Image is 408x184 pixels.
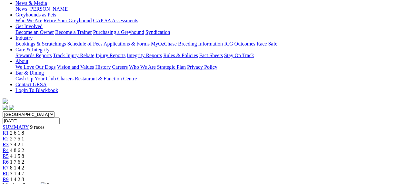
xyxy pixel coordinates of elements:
[3,148,9,153] a: R4
[15,6,27,12] a: News
[30,124,45,130] span: 9 races
[127,53,162,58] a: Integrity Reports
[187,64,217,70] a: Privacy Policy
[3,165,9,170] a: R7
[15,29,54,35] a: Become an Owner
[28,6,69,12] a: [PERSON_NAME]
[15,12,56,17] a: Greyhounds as Pets
[3,98,8,104] img: logo-grsa-white.png
[15,64,55,70] a: We Love Our Dogs
[3,130,9,136] a: R1
[151,41,177,46] a: MyOzChase
[15,82,46,87] a: Contact GRSA
[199,53,223,58] a: Fact Sheets
[55,29,92,35] a: Become a Trainer
[3,124,29,130] a: SUMMARY
[178,41,223,46] a: Breeding Information
[10,142,24,147] span: 7 4 2 1
[10,153,24,159] span: 4 1 5 8
[112,64,128,70] a: Careers
[15,58,28,64] a: About
[15,53,405,58] div: Care & Integrity
[10,177,24,182] span: 1 4 2 8
[224,41,255,46] a: ICG Outcomes
[3,177,9,182] a: R9
[15,53,52,58] a: Stewards Reports
[15,76,405,82] div: Bar & Dining
[3,142,9,147] a: R3
[163,53,198,58] a: Rules & Policies
[15,64,405,70] div: About
[3,159,9,165] a: R6
[15,35,33,41] a: Industry
[15,0,47,6] a: News & Media
[15,47,50,52] a: Care & Integrity
[129,64,156,70] a: Who We Are
[15,41,405,47] div: Industry
[15,41,66,46] a: Bookings & Scratchings
[10,136,24,141] span: 2 7 5 1
[95,53,125,58] a: Injury Reports
[157,64,186,70] a: Strategic Plan
[15,18,42,23] a: Who We Are
[9,105,14,110] img: twitter.svg
[93,18,138,23] a: GAP SA Assessments
[10,130,24,136] span: 2 6 1 8
[44,18,92,23] a: Retire Your Greyhound
[10,159,24,165] span: 1 7 6 2
[15,70,44,76] a: Bar & Dining
[15,6,405,12] div: News & Media
[3,105,8,110] img: facebook.svg
[15,18,405,24] div: Greyhounds as Pets
[3,118,60,124] input: Select date
[67,41,102,46] a: Schedule of Fees
[10,165,24,170] span: 8 1 4 2
[15,76,56,81] a: Cash Up Your Club
[95,64,111,70] a: History
[57,76,137,81] a: Chasers Restaurant & Function Centre
[53,53,94,58] a: Track Injury Rebate
[57,64,94,70] a: Vision and Values
[15,29,405,35] div: Get Involved
[224,53,254,58] a: Stay On Track
[3,171,9,176] a: R8
[3,153,9,159] a: R5
[93,29,144,35] a: Purchasing a Greyhound
[3,136,9,141] a: R2
[15,87,58,93] a: Login To Blackbook
[104,41,150,46] a: Applications & Forms
[145,29,170,35] a: Syndication
[256,41,277,46] a: Race Safe
[10,171,24,176] span: 3 1 4 7
[10,148,24,153] span: 4 8 6 2
[15,24,43,29] a: Get Involved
